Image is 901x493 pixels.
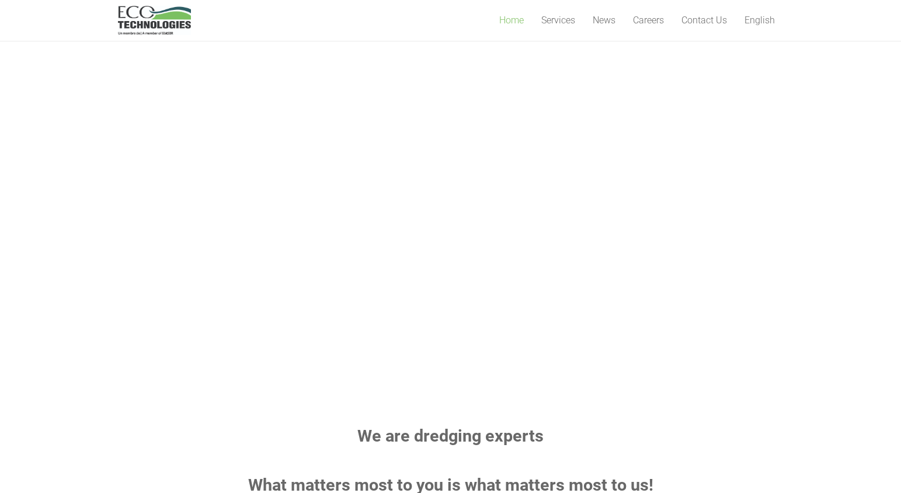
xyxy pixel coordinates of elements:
[189,217,463,275] rs-layer: Protect
[681,15,727,26] span: Contact Us
[249,190,658,203] rs-layer: Natural resources. Project timelines. Professional relationships.
[499,15,524,26] span: Home
[464,216,537,250] rs-layer: what
[118,6,191,35] a: logo_EcoTech_ASDR_RGB
[541,15,575,26] span: Services
[357,426,544,446] strong: We are dredging experts
[593,15,615,26] span: News
[633,15,664,26] span: Careers
[745,15,775,26] span: English
[463,241,539,275] rs-layer: matters
[543,216,718,275] rs-layer: Most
